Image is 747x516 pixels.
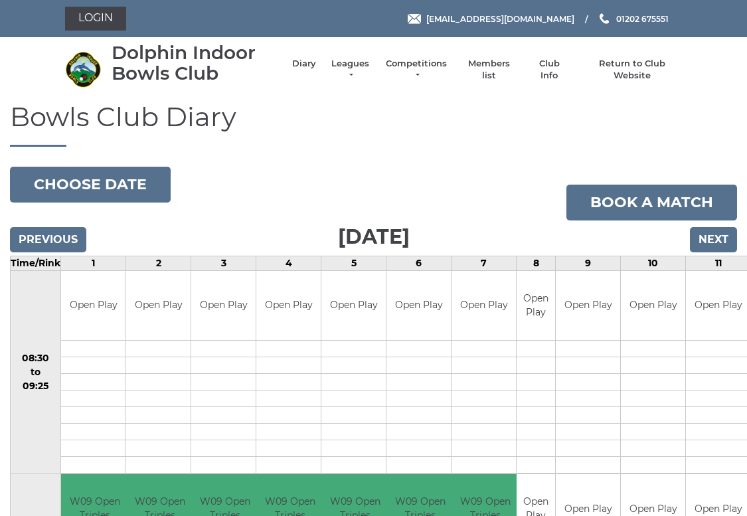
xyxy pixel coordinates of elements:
input: Next [690,227,737,252]
img: Dolphin Indoor Bowls Club [65,51,102,88]
td: 8 [517,256,556,270]
td: 3 [191,256,256,270]
img: Email [408,14,421,24]
td: Time/Rink [11,256,61,270]
td: Open Play [621,271,685,341]
td: 2 [126,256,191,270]
td: Open Play [191,271,256,341]
a: Book a match [566,185,737,220]
a: Phone us 01202 675551 [598,13,669,25]
h1: Bowls Club Diary [10,102,737,147]
td: Open Play [386,271,451,341]
td: Open Play [517,271,555,341]
td: 6 [386,256,452,270]
button: Choose date [10,167,171,203]
td: Open Play [256,271,321,341]
td: Open Play [61,271,125,341]
a: Competitions [384,58,448,82]
a: Diary [292,58,316,70]
a: Club Info [530,58,568,82]
td: Open Play [126,271,191,341]
a: Members list [461,58,517,82]
input: Previous [10,227,86,252]
div: Dolphin Indoor Bowls Club [112,43,279,84]
td: Open Play [452,271,516,341]
td: 10 [621,256,686,270]
td: 1 [61,256,126,270]
td: 7 [452,256,517,270]
td: 4 [256,256,321,270]
span: 01202 675551 [616,13,669,23]
td: 08:30 to 09:25 [11,270,61,474]
td: Open Play [321,271,386,341]
td: 5 [321,256,386,270]
img: Phone us [600,13,609,24]
a: Email [EMAIL_ADDRESS][DOMAIN_NAME] [408,13,574,25]
a: Return to Club Website [582,58,682,82]
td: 9 [556,256,621,270]
a: Leagues [329,58,371,82]
span: [EMAIL_ADDRESS][DOMAIN_NAME] [426,13,574,23]
a: Login [65,7,126,31]
td: Open Play [556,271,620,341]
